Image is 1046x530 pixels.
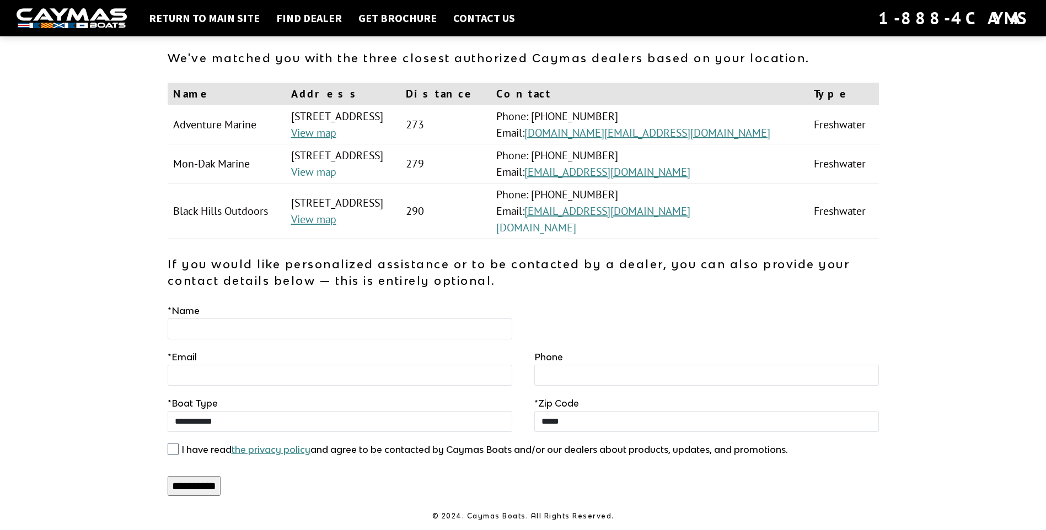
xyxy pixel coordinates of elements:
[168,350,197,364] label: Email
[353,11,442,25] a: Get Brochure
[168,256,879,289] p: If you would like personalized assistance or to be contacted by a dealer, you can also provide yo...
[400,105,491,144] td: 273
[808,183,878,239] td: Freshwater
[400,83,491,105] th: Distance
[808,105,878,144] td: Freshwater
[168,304,200,317] label: Name
[168,144,286,183] td: Mon-Dak Marine
[168,83,286,105] th: Name
[400,144,491,183] td: 279
[286,105,400,144] td: [STREET_ADDRESS]
[286,183,400,239] td: [STREET_ADDRESS]
[496,220,576,235] a: [DOMAIN_NAME]
[181,443,788,456] label: I have read and agree to be contacted by Caymas Boats and/or our dealers about products, updates,...
[291,126,336,140] a: View map
[491,105,808,144] td: Phone: [PHONE_NUMBER] Email:
[168,105,286,144] td: Adventure Marine
[491,144,808,183] td: Phone: [PHONE_NUMBER] Email:
[491,183,808,239] td: Phone: [PHONE_NUMBER] Email:
[168,397,218,410] label: Boat Type
[291,165,336,179] a: View map
[524,126,770,140] a: [DOMAIN_NAME][EMAIL_ADDRESS][DOMAIN_NAME]
[286,83,400,105] th: Address
[534,350,563,364] label: Phone
[271,11,347,25] a: Find Dealer
[168,50,879,66] p: We've matched you with the three closest authorized Caymas dealers based on your location.
[524,204,690,218] a: [EMAIL_ADDRESS][DOMAIN_NAME]
[878,6,1029,30] div: 1-888-4CAYMAS
[524,165,690,179] a: [EMAIL_ADDRESS][DOMAIN_NAME]
[534,397,579,410] label: Zip Code
[232,444,310,455] a: the privacy policy
[491,83,808,105] th: Contact
[286,144,400,183] td: [STREET_ADDRESS]
[17,8,127,29] img: white-logo-c9c8dbefe5ff5ceceb0f0178aa75bf4bb51f6bca0971e226c86eb53dfe498488.png
[400,183,491,239] td: 290
[291,212,336,226] a: View map
[168,183,286,239] td: Black Hills Outdoors
[143,11,265,25] a: Return to main site
[448,11,521,25] a: Contact Us
[808,144,878,183] td: Freshwater
[168,511,879,521] p: © 2024. Caymas Boats. All Rights Reserved.
[808,83,878,105] th: Type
